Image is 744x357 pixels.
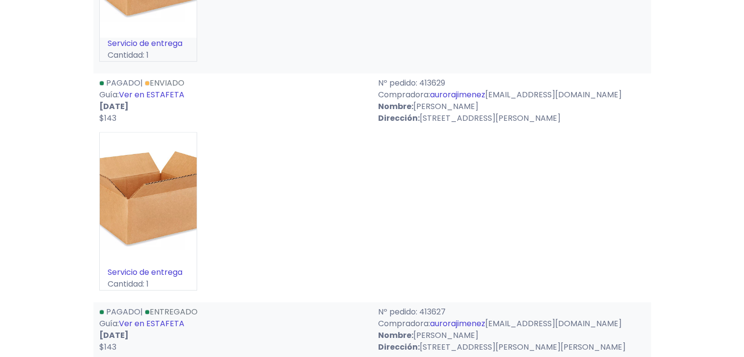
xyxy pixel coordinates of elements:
[119,89,184,100] a: Ver en ESTAFETA
[430,89,485,100] a: aurorajimenez
[145,306,198,317] a: Entregado
[99,112,116,124] span: $143
[378,341,645,353] p: [STREET_ADDRESS][PERSON_NAME][PERSON_NAME]
[378,330,413,341] strong: Nombre:
[99,341,116,353] span: $143
[378,330,645,341] p: [PERSON_NAME]
[100,278,197,290] p: Cantidad: 1
[106,306,140,317] span: Pagado
[378,101,645,112] p: [PERSON_NAME]
[108,267,182,278] a: Servicio de entrega
[378,112,420,124] strong: Dirección:
[99,330,366,341] p: [DATE]
[93,306,372,353] div: | Guía:
[378,89,645,101] p: Compradora: [EMAIL_ADDRESS][DOMAIN_NAME]
[430,318,485,329] a: aurorajimenez
[378,341,420,353] strong: Dirección:
[119,318,184,329] a: Ver en ESTAFETA
[99,101,366,112] p: [DATE]
[378,77,645,89] p: Nº pedido: 413629
[100,133,197,267] img: small_1756357800090.jpeg
[100,49,197,61] p: Cantidad: 1
[145,77,184,89] a: Enviado
[378,112,645,124] p: [STREET_ADDRESS][PERSON_NAME]
[106,77,140,89] span: Pagado
[108,38,182,49] a: Servicio de entrega
[378,101,413,112] strong: Nombre:
[378,306,645,318] p: Nº pedido: 413627
[93,77,372,124] div: | Guía:
[378,318,645,330] p: Compradora: [EMAIL_ADDRESS][DOMAIN_NAME]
